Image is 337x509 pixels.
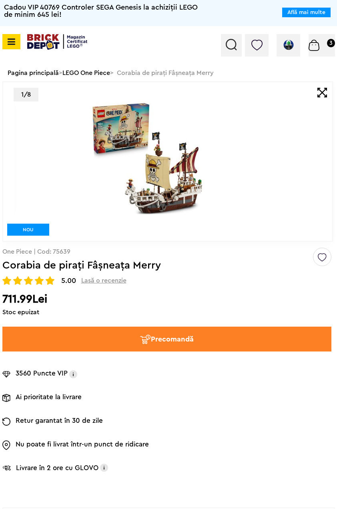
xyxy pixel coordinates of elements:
[16,416,103,427] p: Retur garantat în 30 de zile
[2,260,312,271] h1: Corabia de piraţi Fâşneaţa Merry
[16,369,68,380] p: 3560 Puncte VIP
[2,248,332,256] p: One Piece | Cod: 75639
[2,292,332,306] h2: 711.99Lei
[140,334,151,344] img: CC_Brick_Depot_Precomand_Icon.svg
[2,308,332,316] div: Stoc epuizat
[81,277,126,285] span: Lasă o recenzie
[2,416,10,427] img: Returnare
[100,464,108,472] img: Info livrare cu GLOVO
[287,10,325,15] a: Află mai multe
[46,276,54,285] img: Evaluare cu stele
[14,88,38,101] div: 1/8
[3,65,334,81] div: > > Corabia de piraţi Fâşneaţa Merry
[8,70,59,76] a: Pagina principală
[16,464,98,473] p: Livrare în 2 ore cu GLOVO
[2,276,11,285] img: Evaluare cu stele
[327,39,335,47] small: 3
[7,224,49,236] div: NOU
[16,393,82,403] p: Ai prioritate la livrare
[24,276,33,285] img: Evaluare cu stele
[69,369,77,380] img: Info VIP
[2,440,10,450] img: Easybox
[61,277,76,285] span: 5.00
[10,101,286,215] img: Corabia de piraţi Fâşneaţa Merry
[2,369,10,380] img: Puncte VIP
[35,276,44,285] img: Evaluare cu stele
[16,440,149,450] p: Nu poate fi livrat într-un punct de ridicare
[62,70,110,76] a: LEGO One Piece
[2,327,332,351] button: Precomandă
[2,393,10,403] img: Livrare
[13,276,22,285] img: Evaluare cu stele
[2,464,11,471] img: Livrare Glovo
